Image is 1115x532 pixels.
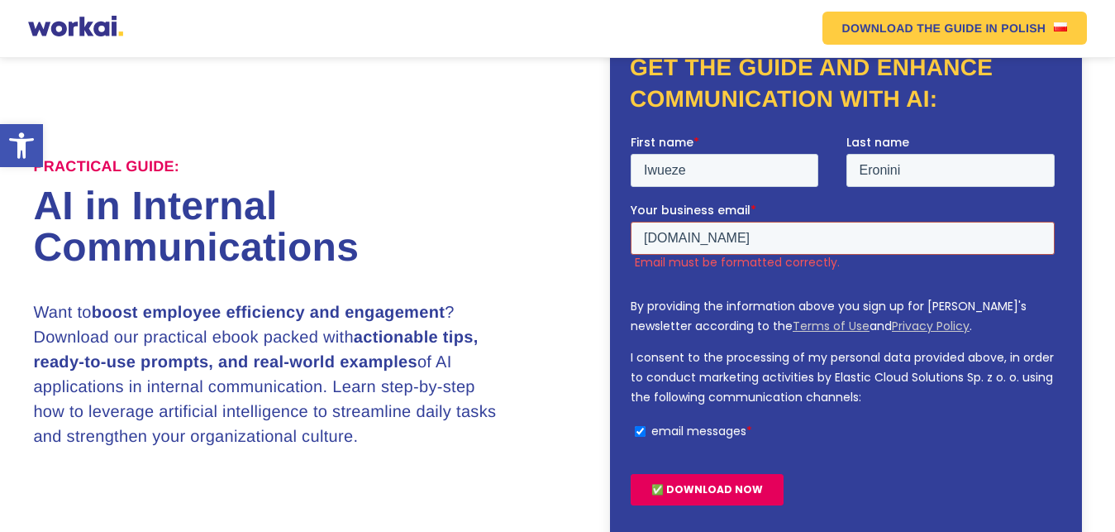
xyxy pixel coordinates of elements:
strong: boost employee efficiency and engagement [92,304,445,322]
a: DOWNLOAD THE GUIDEIN POLISHUS flag [822,12,1088,45]
h2: Get the guide and enhance communication with AI: [630,52,1062,115]
label: Practical Guide: [33,158,179,176]
h3: Want to ? Download our practical ebook packed with of AI applications in internal communication. ... [33,300,505,449]
img: US flag [1054,22,1067,31]
h1: AI in Internal Communications [33,186,557,269]
em: DOWNLOAD THE GUIDE [842,22,983,34]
